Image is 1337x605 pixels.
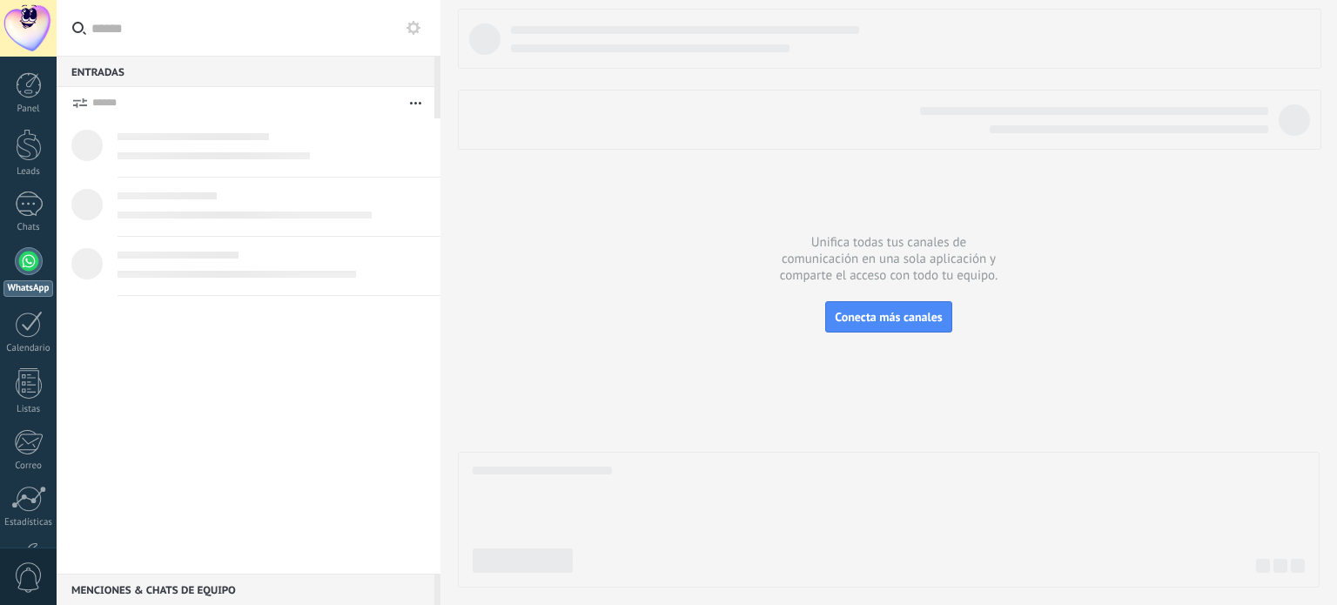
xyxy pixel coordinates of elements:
div: Entradas [57,56,434,87]
div: Panel [3,104,54,115]
button: Conecta más canales [825,301,951,333]
span: Conecta más canales [835,309,942,325]
div: Menciones & Chats de equipo [57,574,434,605]
div: Estadísticas [3,517,54,528]
div: Leads [3,166,54,178]
div: Listas [3,404,54,415]
div: WhatsApp [3,280,53,297]
div: Calendario [3,343,54,354]
div: Chats [3,222,54,233]
div: Correo [3,460,54,472]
